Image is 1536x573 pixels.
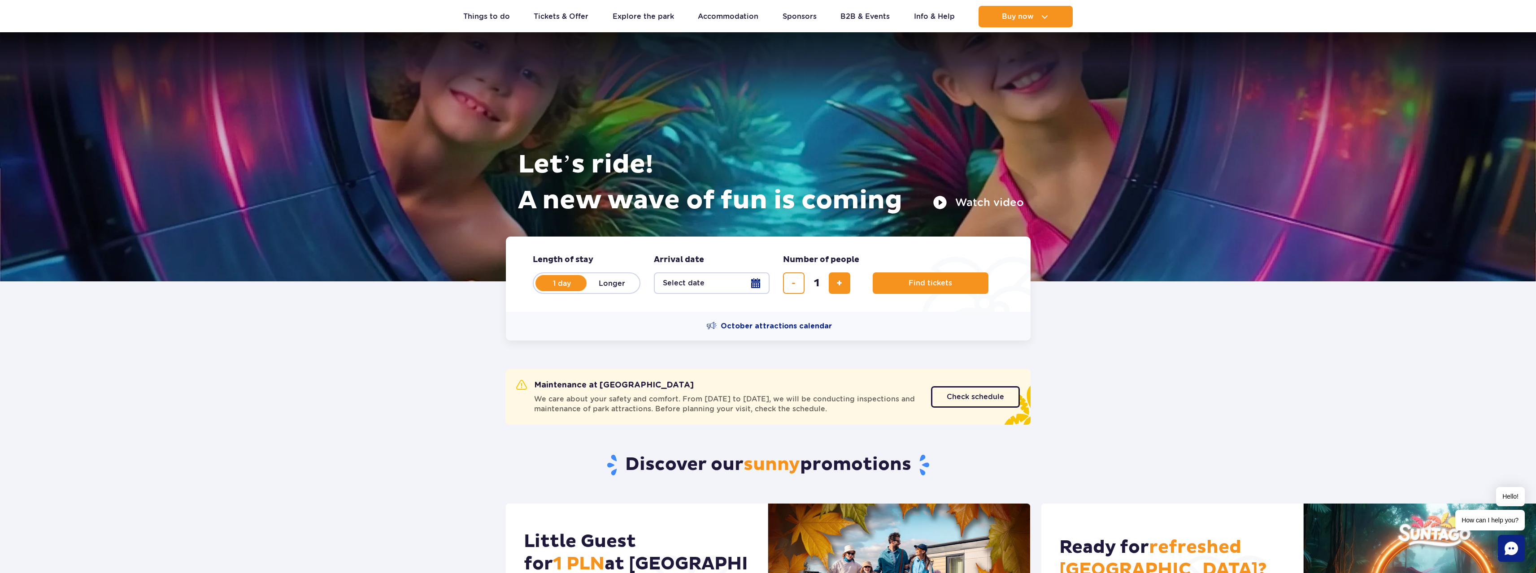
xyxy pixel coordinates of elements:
a: Accommodation [698,6,758,27]
button: Watch video [933,195,1024,210]
span: Find tickets [909,279,952,287]
a: Tickets & Offer [534,6,588,27]
div: Chat [1498,535,1525,562]
a: Explore the park [613,6,674,27]
a: Check schedule [931,386,1020,408]
h2: Discover our promotions [505,453,1031,477]
span: Number of people [783,254,859,265]
button: remove ticket [783,272,805,294]
label: 1 day [536,274,587,293]
span: Hello! [1496,487,1525,506]
span: How can I help you? [1455,510,1525,530]
span: Arrival date [654,254,704,265]
input: number of tickets [806,272,827,294]
button: add ticket [829,272,850,294]
a: B2B & Events [840,6,890,27]
span: October attractions calendar [721,321,832,331]
h2: Maintenance at [GEOGRAPHIC_DATA] [516,380,694,391]
button: Buy now [979,6,1073,27]
span: Check schedule [947,393,1004,401]
label: Longer [587,274,638,293]
button: Select date [654,272,770,294]
span: We care about your safety and comfort. From [DATE] to [DATE], we will be conducting inspections a... [534,394,920,414]
span: Length of stay [533,254,593,265]
form: Planning your visit to Park of Poland [506,237,1031,312]
a: Things to do [463,6,510,27]
h1: Let’s ride! A new wave of fun is coming [518,147,1024,219]
button: Find tickets [873,272,988,294]
a: Sponsors [783,6,817,27]
span: Buy now [1002,13,1034,21]
a: October attractions calendar [706,321,832,332]
span: sunny [744,453,800,476]
a: Info & Help [914,6,955,27]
